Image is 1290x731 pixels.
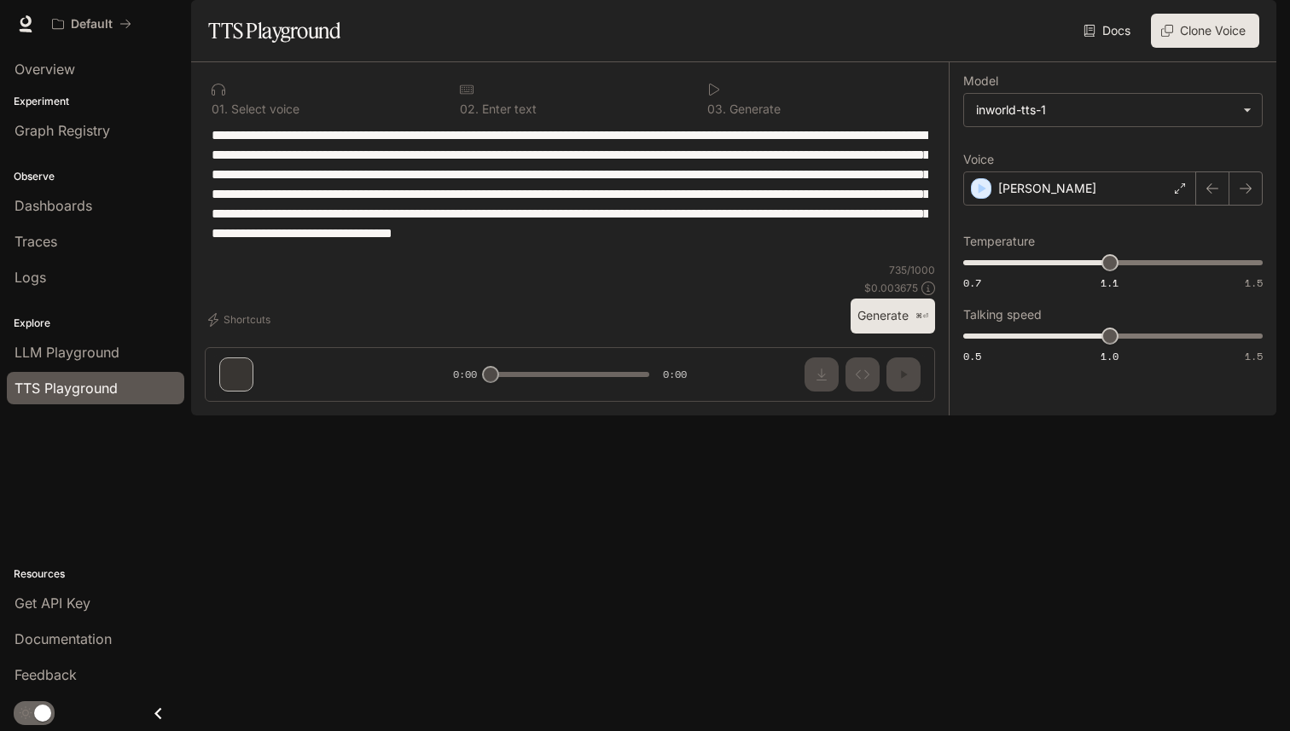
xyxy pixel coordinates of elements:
div: inworld-tts-1 [964,94,1262,126]
a: Docs [1080,14,1137,48]
p: Voice [963,154,994,165]
button: Generate⌘⏎ [851,299,935,334]
span: 0.5 [963,349,981,363]
p: 0 2 . [460,103,479,115]
div: inworld-tts-1 [976,102,1235,119]
p: Default [71,17,113,32]
button: All workspaces [44,7,139,41]
p: ⌘⏎ [915,311,928,322]
span: 1.0 [1101,349,1119,363]
p: Generate [726,103,781,115]
span: 1.5 [1245,349,1263,363]
p: 0 3 . [707,103,726,115]
p: Select voice [228,103,299,115]
p: Temperature [963,235,1035,247]
span: 1.5 [1245,276,1263,290]
span: 0.7 [963,276,981,290]
p: [PERSON_NAME] [998,180,1096,197]
p: Model [963,75,998,87]
h1: TTS Playground [208,14,340,48]
span: 1.1 [1101,276,1119,290]
button: Shortcuts [205,306,277,334]
p: Enter text [479,103,537,115]
p: Talking speed [963,309,1042,321]
button: Clone Voice [1151,14,1259,48]
p: 0 1 . [212,103,228,115]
